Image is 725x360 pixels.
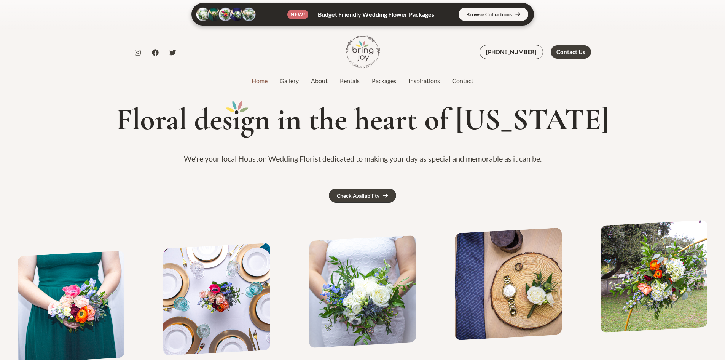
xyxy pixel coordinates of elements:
a: Gallery [274,76,305,85]
a: Packages [366,76,402,85]
a: Check Availability [329,189,396,203]
a: Instagram [134,49,141,56]
a: Contact [446,76,480,85]
a: Facebook [152,49,159,56]
a: Twitter [169,49,176,56]
div: Check Availability [337,193,379,198]
nav: Site Navigation [245,75,480,86]
img: Bring Joy [346,35,380,69]
a: Contact Us [551,45,591,59]
a: [PHONE_NUMBER] [480,45,543,59]
p: We’re your local Houston Wedding Florist dedicated to making your day as special and memorable as... [9,152,716,166]
a: Inspirations [402,76,446,85]
mark: i [233,103,241,136]
h1: Floral des gn in the heart of [US_STATE] [9,103,716,136]
a: Rentals [334,76,366,85]
a: About [305,76,334,85]
a: Home [245,76,274,85]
